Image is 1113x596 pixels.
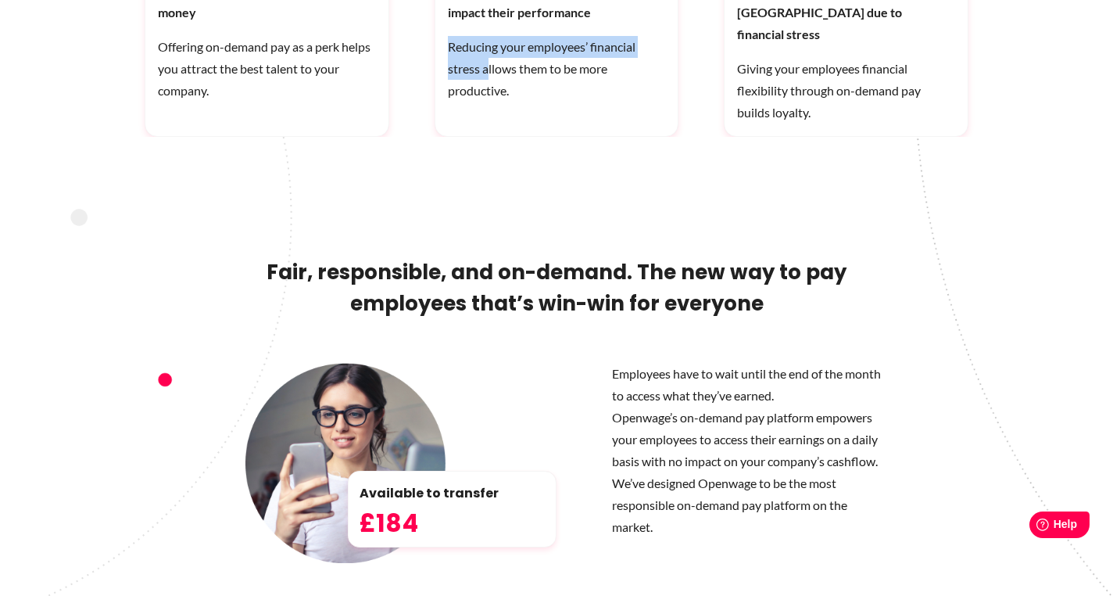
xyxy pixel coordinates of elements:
p: Employees have to wait until the end of the month to access what they’ve earned. [567,363,889,407]
p: We’ve designed Openwage to be the most responsible on-demand pay platform on the market. [567,472,889,538]
h2: Fair, responsible, and on-demand. The new way to pay employees that’s win-win for everyone [145,257,968,363]
p: Available to transfer [360,483,544,504]
iframe: Help widget launcher [974,505,1096,549]
p: Giving your employees financial flexibility through on-demand pay builds loyalty. [737,58,955,124]
p: Reducing your employees’ financial stress allows them to be more productive. [448,36,666,102]
p: Openwage’s on-demand pay platform empowers your employees to access their earnings on a daily bas... [567,407,889,472]
h5: £184 [360,504,544,542]
p: Offering on-demand pay as a perk helps you attract the best talent to your company. [158,36,376,102]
